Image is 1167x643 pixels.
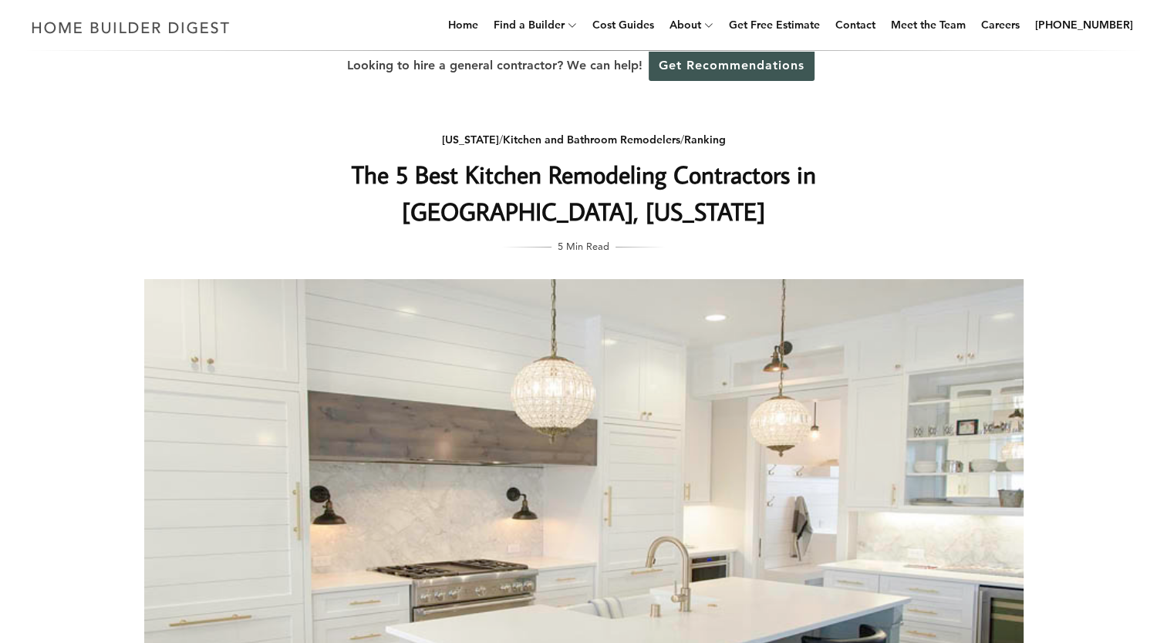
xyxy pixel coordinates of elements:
[684,133,726,146] a: Ranking
[442,133,499,146] a: [US_STATE]
[503,133,680,146] a: Kitchen and Bathroom Remodelers
[25,12,237,42] img: Home Builder Digest
[276,156,892,230] h1: The 5 Best Kitchen Remodeling Contractors in [GEOGRAPHIC_DATA], [US_STATE]
[276,130,892,150] div: / /
[649,49,815,81] a: Get Recommendations
[872,533,1148,624] iframe: Drift Widget Chat Controller
[558,237,609,254] span: 5 Min Read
